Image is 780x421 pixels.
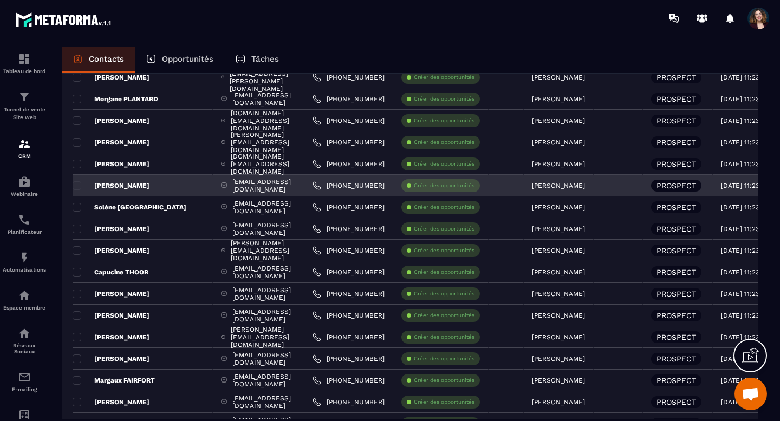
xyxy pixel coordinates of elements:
[73,203,186,212] p: Solène [GEOGRAPHIC_DATA]
[721,74,759,81] p: [DATE] 11:23
[414,268,474,276] p: Créer des opportunités
[656,117,696,124] p: PROSPECT
[73,225,149,233] p: [PERSON_NAME]
[656,95,696,103] p: PROSPECT
[73,160,149,168] p: [PERSON_NAME]
[73,95,158,103] p: Morgane PLANTARD
[18,289,31,302] img: automations
[656,160,696,168] p: PROSPECT
[532,377,585,384] p: [PERSON_NAME]
[532,312,585,319] p: [PERSON_NAME]
[721,247,759,254] p: [DATE] 11:23
[656,203,696,211] p: PROSPECT
[3,386,46,392] p: E-mailing
[3,68,46,74] p: Tableau de bord
[18,371,31,384] img: email
[414,312,474,319] p: Créer des opportunités
[532,398,585,406] p: [PERSON_NAME]
[414,117,474,124] p: Créer des opportunités
[18,251,31,264] img: automations
[3,191,46,197] p: Webinaire
[18,175,31,188] img: automations
[414,225,474,233] p: Créer des opportunités
[313,311,385,320] a: [PHONE_NUMBER]
[3,229,46,235] p: Planificateur
[89,54,124,64] p: Contacts
[3,44,46,82] a: formationformationTableau de bord
[73,268,148,277] p: Capucine THOOR
[414,398,474,406] p: Créer des opportunités
[73,354,149,363] p: [PERSON_NAME]
[3,281,46,319] a: automationsautomationsEspace membre
[721,117,759,124] p: [DATE] 11:23
[313,398,385,406] a: [PHONE_NUMBER]
[532,160,585,168] p: [PERSON_NAME]
[414,95,474,103] p: Créer des opportunités
[73,290,149,298] p: [PERSON_NAME]
[532,74,585,81] p: [PERSON_NAME]
[656,74,696,81] p: PROSPECT
[73,333,149,341] p: [PERSON_NAME]
[18,213,31,226] img: scheduler
[313,376,385,385] a: [PHONE_NUMBER]
[656,182,696,189] p: PROSPECT
[656,290,696,298] p: PROSPECT
[73,398,149,406] p: [PERSON_NAME]
[313,138,385,147] a: [PHONE_NUMBER]
[656,333,696,341] p: PROSPECT
[721,225,759,233] p: [DATE] 11:23
[18,90,31,103] img: formation
[734,378,767,410] a: Ouvrir le chat
[721,312,759,319] p: [DATE] 11:23
[656,377,696,384] p: PROSPECT
[532,290,585,298] p: [PERSON_NAME]
[721,398,759,406] p: [DATE] 11:23
[313,181,385,190] a: [PHONE_NUMBER]
[656,355,696,363] p: PROSPECT
[532,355,585,363] p: [PERSON_NAME]
[414,160,474,168] p: Créer des opportunités
[313,95,385,103] a: [PHONE_NUMBER]
[414,74,474,81] p: Créer des opportunités
[313,268,385,277] a: [PHONE_NUMBER]
[532,268,585,276] p: [PERSON_NAME]
[656,247,696,254] p: PROSPECT
[414,355,474,363] p: Créer des opportunités
[414,247,474,254] p: Créer des opportunités
[313,354,385,363] a: [PHONE_NUMBER]
[3,153,46,159] p: CRM
[73,311,149,320] p: [PERSON_NAME]
[532,225,585,233] p: [PERSON_NAME]
[721,203,759,211] p: [DATE] 11:23
[313,246,385,255] a: [PHONE_NUMBER]
[3,319,46,363] a: social-networksocial-networkRéseaux Sociaux
[73,181,149,190] p: [PERSON_NAME]
[251,54,279,64] p: Tâches
[3,129,46,167] a: formationformationCRM
[721,355,759,363] p: [DATE] 11:23
[313,225,385,233] a: [PHONE_NUMBER]
[721,333,759,341] p: [DATE] 11:23
[414,182,474,189] p: Créer des opportunités
[62,47,135,73] a: Contacts
[656,312,696,319] p: PROSPECT
[532,203,585,211] p: [PERSON_NAME]
[162,54,213,64] p: Opportunités
[15,10,113,29] img: logo
[313,333,385,341] a: [PHONE_NUMBER]
[313,73,385,82] a: [PHONE_NUMBER]
[414,139,474,146] p: Créer des opportunités
[3,243,46,281] a: automationsautomationsAutomatisations
[73,73,149,82] p: [PERSON_NAME]
[135,47,224,73] a: Opportunités
[18,52,31,65] img: formation
[656,225,696,233] p: PROSPECT
[313,290,385,298] a: [PHONE_NUMBER]
[721,160,759,168] p: [DATE] 11:23
[656,139,696,146] p: PROSPECT
[532,182,585,189] p: [PERSON_NAME]
[414,290,474,298] p: Créer des opportunités
[721,268,759,276] p: [DATE] 11:23
[3,267,46,273] p: Automatisations
[532,139,585,146] p: [PERSON_NAME]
